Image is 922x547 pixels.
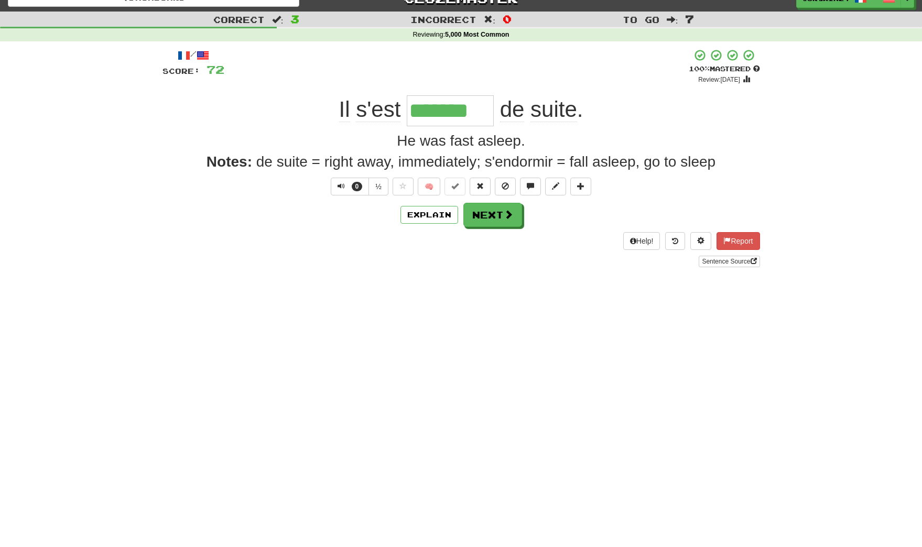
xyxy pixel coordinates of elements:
button: ½ [368,178,388,195]
span: 0 [503,13,512,25]
button: Favorite sentence (alt+f) [393,178,414,195]
button: Discuss sentence (alt+u) [520,178,541,195]
span: . [494,97,583,122]
button: Edit sentence (alt+d) [545,178,566,195]
span: To go [623,14,659,25]
strong: Notes: [207,154,252,170]
span: 7 [685,13,694,25]
button: Ignore sentence (alt+i) [495,178,516,195]
span: 72 [207,63,224,76]
button: Reset to 0% Mastered (alt+r) [470,178,491,195]
span: suite [530,97,577,122]
strong: 5,000 Most Common [445,31,509,38]
span: 100 % [689,64,710,73]
div: / [162,49,224,62]
span: : [667,15,678,24]
span: : [272,15,284,24]
button: Help! [623,232,660,250]
a: Sentence Source [699,256,760,267]
span: Incorrect [410,14,476,25]
button: Explain [400,206,458,224]
button: 0 [331,178,369,195]
span: : [484,15,495,24]
span: Correct [213,14,265,25]
span: de [500,97,525,122]
button: Add to collection (alt+a) [570,178,591,195]
button: Set this sentence to 100% Mastered (alt+m) [444,178,465,195]
small: Review: [DATE] [698,76,740,83]
span: s'est [356,97,400,122]
div: Text-to-speech controls [329,178,388,195]
span: Il [339,97,350,122]
div: Mastered [689,64,760,74]
button: 🧠 [418,178,440,195]
button: Round history (alt+y) [665,232,685,250]
span: 3 [290,13,299,25]
button: Next [463,203,522,227]
span: Score: [162,67,200,75]
div: de suite = right away, immediately; s'endormir = fall asleep, go to sleep [162,151,760,172]
div: He was fast asleep. [162,130,760,151]
span: 0 [352,182,363,191]
button: Report [717,232,760,250]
